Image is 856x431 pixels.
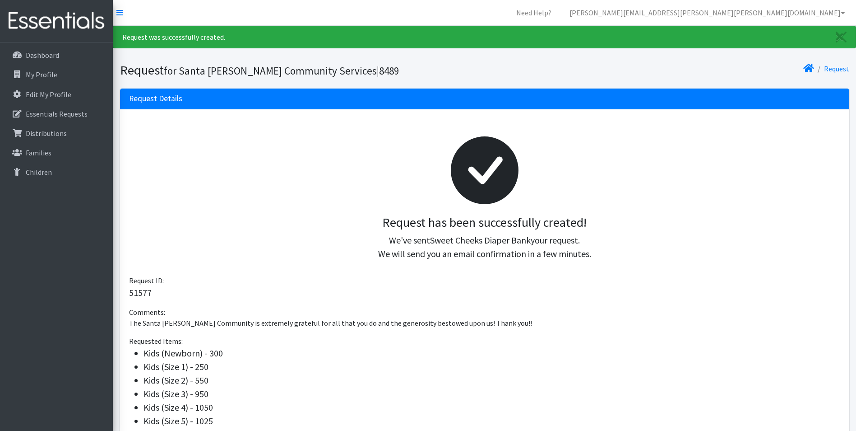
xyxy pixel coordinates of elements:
[827,26,856,48] a: Close
[129,337,183,346] span: Requested Items:
[26,51,59,60] p: Dashboard
[4,6,109,36] img: HumanEssentials
[136,234,833,261] p: We've sent your request. We will send you an email confirmation in a few minutes.
[129,94,182,103] h3: Request Details
[164,64,399,77] small: for Santa [PERSON_NAME] Community Services|8489
[26,109,88,118] p: Essentials Requests
[143,360,840,374] li: Kids (Size 1) - 250
[143,414,840,428] li: Kids (Size 5) - 1025
[129,318,840,328] p: The Santa [PERSON_NAME] Community is extremely grateful for all that you do and the generosity be...
[4,85,109,103] a: Edit My Profile
[129,286,840,300] p: 51577
[26,168,52,177] p: Children
[143,387,840,401] li: Kids (Size 3) - 950
[4,46,109,64] a: Dashboard
[4,105,109,123] a: Essentials Requests
[4,144,109,162] a: Families
[562,4,852,22] a: [PERSON_NAME][EMAIL_ADDRESS][PERSON_NAME][PERSON_NAME][DOMAIN_NAME]
[430,234,531,246] span: Sweet Cheeks Diaper Bank
[129,308,165,317] span: Comments:
[113,26,856,48] div: Request was successfully created.
[509,4,559,22] a: Need Help?
[26,90,71,99] p: Edit My Profile
[4,163,109,181] a: Children
[143,374,840,387] li: Kids (Size 2) - 550
[120,62,481,78] h1: Request
[26,70,57,79] p: My Profile
[26,129,67,138] p: Distributions
[143,347,840,360] li: Kids (Newborn) - 300
[4,66,109,84] a: My Profile
[4,124,109,142] a: Distributions
[136,215,833,230] h3: Request has been successfully created!
[129,276,164,285] span: Request ID:
[824,64,849,73] a: Request
[143,401,840,414] li: Kids (Size 4) - 1050
[26,148,51,157] p: Families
